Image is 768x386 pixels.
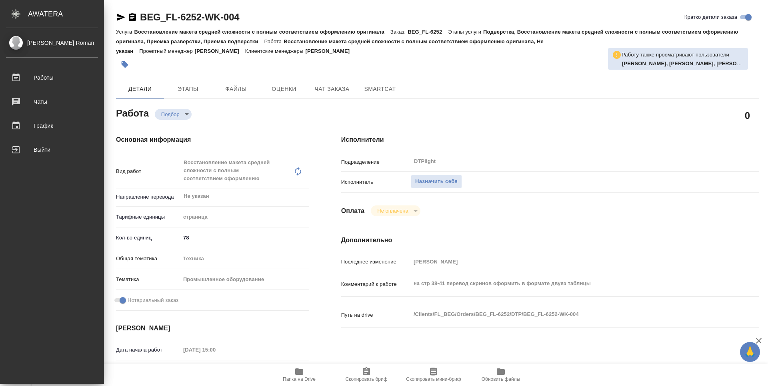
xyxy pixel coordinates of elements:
[134,29,390,35] p: Восстановление макета средней сложности с полным соответствием оформлению оригинала
[305,48,356,54] p: [PERSON_NAME]
[121,84,159,94] span: Детали
[743,344,757,360] span: 🙏
[116,275,180,283] p: Тематика
[345,376,387,382] span: Скопировать бриф
[195,48,245,54] p: [PERSON_NAME]
[333,364,400,386] button: Скопировать бриф
[266,364,333,386] button: Папка на Drive
[116,234,180,242] p: Кол-во единиц
[139,48,194,54] p: Проектный менеджер
[6,144,98,156] div: Выйти
[2,140,102,160] a: Выйти
[622,60,744,68] p: Заборова Александра, Носкова Анна, Риянова Анна
[245,48,306,54] p: Клиентские менеджеры
[341,206,365,216] h4: Оплата
[415,177,458,186] span: Назначить себя
[265,84,303,94] span: Оценки
[408,29,448,35] p: BEG_FL-6252
[140,12,239,22] a: BEG_FL-6252-WK-004
[341,311,411,319] p: Путь на drive
[361,84,399,94] span: SmartCat
[341,258,411,266] p: Последнее изменение
[406,376,461,382] span: Скопировать мини-бриф
[467,364,534,386] button: Обновить файлы
[448,29,483,35] p: Этапы услуги
[116,346,180,354] p: Дата начала работ
[28,6,104,22] div: AWATERA
[116,324,309,333] h4: [PERSON_NAME]
[6,96,98,108] div: Чаты
[159,111,182,118] button: Подбор
[116,12,126,22] button: Скопировать ссылку для ЯМессенджера
[745,109,750,122] h2: 0
[2,68,102,88] a: Работы
[411,308,724,321] textarea: /Clients/FL_BEG/Orders/BEG_FL-6252/DTP/BEG_FL-6252-WK-004
[180,273,309,286] div: Промышленное оборудование
[341,178,411,186] p: Исполнитель
[116,213,180,221] p: Тарифные единицы
[2,92,102,112] a: Чаты
[341,135,759,145] h4: Исполнители
[180,232,309,243] input: ✎ Введи что-нибудь
[622,51,729,59] p: Работу также просматривают пользователи
[283,376,316,382] span: Папка на Drive
[341,280,411,288] p: Комментарий к работе
[128,12,137,22] button: Скопировать ссылку
[6,120,98,132] div: График
[371,205,420,216] div: Подбор
[2,116,102,136] a: График
[6,38,98,47] div: [PERSON_NAME] Roman
[6,72,98,84] div: Работы
[116,38,544,54] p: Восстановление макета средней сложности с полным соответствием оформлению оригинала, Не указан
[169,84,207,94] span: Этапы
[313,84,351,94] span: Чат заказа
[116,29,134,35] p: Услуга
[341,158,411,166] p: Подразделение
[375,207,410,214] button: Не оплачена
[116,255,180,263] p: Общая тематика
[180,210,309,224] div: страница
[400,364,467,386] button: Скопировать мини-бриф
[411,277,724,290] textarea: на стр 38-41 перевод скринов оформить в формате двуяз таблицы
[217,84,255,94] span: Файлы
[116,56,134,73] button: Добавить тэг
[116,167,180,175] p: Вид работ
[264,38,284,44] p: Работа
[482,376,520,382] span: Обновить файлы
[411,175,462,189] button: Назначить себя
[411,256,724,267] input: Пустое поле
[128,296,178,304] span: Нотариальный заказ
[180,252,309,265] div: Техника
[740,342,760,362] button: 🙏
[116,193,180,201] p: Направление перевода
[341,235,759,245] h4: Дополнительно
[684,13,737,21] span: Кратко детали заказа
[180,344,250,356] input: Пустое поле
[390,29,408,35] p: Заказ:
[155,109,192,120] div: Подбор
[116,105,149,120] h2: Работа
[116,135,309,145] h4: Основная информация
